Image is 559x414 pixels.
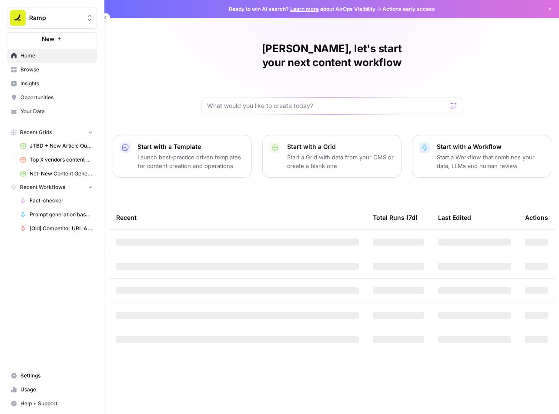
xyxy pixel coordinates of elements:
[7,397,97,411] button: Help + Support
[437,142,544,151] p: Start with a Workflow
[7,104,97,118] a: Your Data
[16,194,97,208] a: Fact-checker
[7,369,97,383] a: Settings
[20,80,93,88] span: Insights
[20,128,52,136] span: Recent Grids
[373,205,418,229] div: Total Runs (7d)
[7,126,97,139] button: Recent Grids
[16,167,97,181] a: Net-New Content Generator - Grid Template
[20,108,93,115] span: Your Data
[16,222,97,236] a: [Old] Competitor URL Analysis to Outline
[137,153,244,170] p: Launch best-practice driven templates for content creation and operations
[30,211,93,219] span: Prompt generation based on URL v1
[113,135,252,178] button: Start with a TemplateLaunch best-practice driven templates for content creation and operations
[7,7,97,29] button: Workspace: Ramp
[229,5,375,13] span: Ready to win AI search? about AirOps Visibility
[16,139,97,153] a: JTBD + New Article Output
[16,153,97,167] a: Top X vendors content generator
[20,372,93,380] span: Settings
[7,91,97,104] a: Opportunities
[382,5,435,13] span: Actions early access
[137,142,244,151] p: Start with a Template
[20,94,93,101] span: Opportunities
[207,101,446,110] input: What would you like to create today?
[7,181,97,194] button: Recent Workflows
[438,205,471,229] div: Last Edited
[30,156,93,164] span: Top X vendors content generator
[42,34,54,43] span: New
[290,6,319,12] a: Learn more
[20,52,93,60] span: Home
[201,42,462,70] h1: [PERSON_NAME], let's start your next content workflow
[30,170,93,178] span: Net-New Content Generator - Grid Template
[287,153,394,170] p: Start a Grid with data from your CMS or create a blank one
[20,183,65,191] span: Recent Workflows
[7,49,97,63] a: Home
[7,383,97,397] a: Usage
[7,77,97,91] a: Insights
[7,63,97,77] a: Browse
[7,32,97,45] button: New
[437,153,544,170] p: Start a Workflow that combines your data, LLMs and human review
[412,135,551,178] button: Start with a WorkflowStart a Workflow that combines your data, LLMs and human review
[16,208,97,222] a: Prompt generation based on URL v1
[30,197,93,205] span: Fact-checker
[30,142,93,150] span: JTBD + New Article Output
[20,66,93,74] span: Browse
[262,135,402,178] button: Start with a GridStart a Grid with data from your CMS or create a blank one
[287,142,394,151] p: Start with a Grid
[20,400,93,407] span: Help + Support
[10,10,26,26] img: Ramp Logo
[525,205,548,229] div: Actions
[30,225,93,232] span: [Old] Competitor URL Analysis to Outline
[20,386,93,394] span: Usage
[29,13,82,22] span: Ramp
[116,205,359,229] div: Recent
